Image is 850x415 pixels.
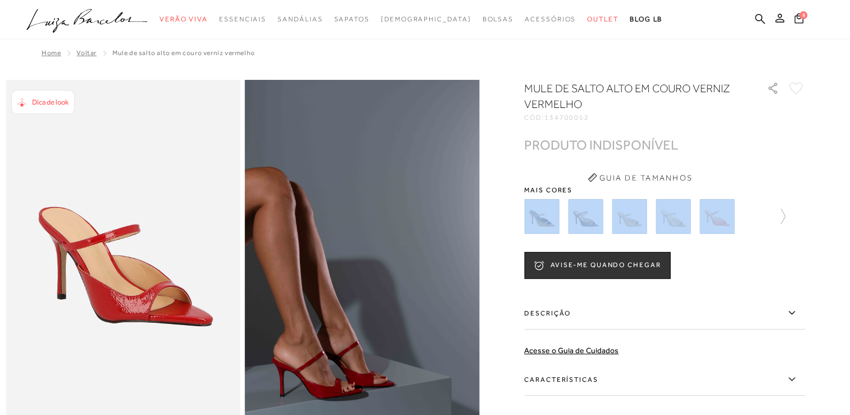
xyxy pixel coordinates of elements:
[799,11,807,19] span: 8
[482,9,513,30] a: noSubCategoriesText
[482,15,513,23] span: Bolsas
[334,9,369,30] a: noSubCategoriesText
[278,9,322,30] a: noSubCategoriesText
[334,15,369,23] span: Sapatos
[587,15,619,23] span: Outlet
[160,9,208,30] a: noSubCategoriesText
[524,80,735,112] h1: MULE DE SALTO ALTO EM COURO VERNIZ VERMELHO
[524,187,805,193] span: Mais cores
[76,49,97,57] a: Voltar
[524,363,805,396] label: Características
[630,9,662,30] a: BLOG LB
[524,346,619,355] a: Acesse o Guia de Cuidados
[219,9,266,30] a: noSubCategoriesText
[524,114,749,121] div: CÓD:
[699,199,734,234] img: MULE DE SALTO ALTO EM COURO VERNIZ LARANJA SUNSET
[219,15,266,23] span: Essenciais
[381,15,471,23] span: [DEMOGRAPHIC_DATA]
[656,199,690,234] img: MULE DE SALTO ALTO EM COURO VERNIZ BEGE ARGILA
[381,9,471,30] a: noSubCategoriesText
[612,199,647,234] img: MULE DE SALTO ALTO EM COURO VERNIZ BEGE AREIA
[525,15,576,23] span: Acessórios
[791,12,807,28] button: 8
[524,199,559,234] img: MULE DE SALTO ALTO EM COURO NOBUCK ONÇA
[544,114,589,121] span: 134700052
[584,169,696,187] button: Guia de Tamanhos
[524,252,670,279] button: AVISE-ME QUANDO CHEGAR
[160,15,208,23] span: Verão Viva
[32,98,69,106] span: Dica de look
[630,15,662,23] span: BLOG LB
[587,9,619,30] a: noSubCategoriesText
[525,9,576,30] a: noSubCategoriesText
[524,139,678,151] div: PRODUTO INDISPONÍVEL
[568,199,603,234] img: MULE DE SALTO ALTO EM COURO VERDE TOMILHO
[278,15,322,23] span: Sandálias
[112,49,255,57] span: MULE DE SALTO ALTO EM COURO VERNIZ VERMELHO
[524,297,805,330] label: Descrição
[42,49,61,57] a: Home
